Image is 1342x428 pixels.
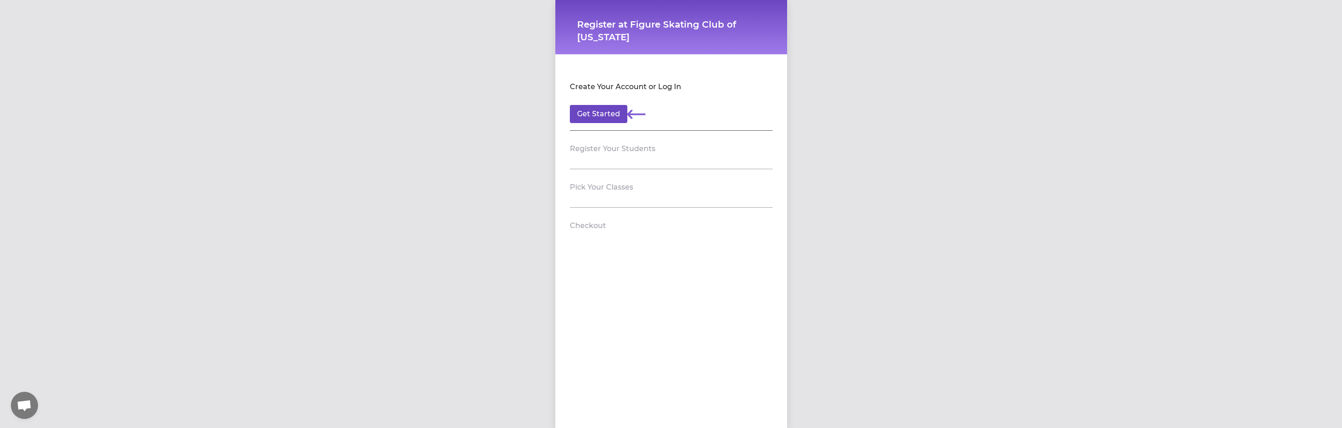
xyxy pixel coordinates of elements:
h2: Checkout [570,220,606,231]
h2: Create Your Account or Log In [570,81,681,92]
a: Open chat [11,392,38,419]
h2: Register Your Students [570,143,655,154]
h1: Register at Figure Skating Club of [US_STATE] [577,18,765,43]
h2: Pick Your Classes [570,182,633,193]
button: Get Started [570,105,627,123]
